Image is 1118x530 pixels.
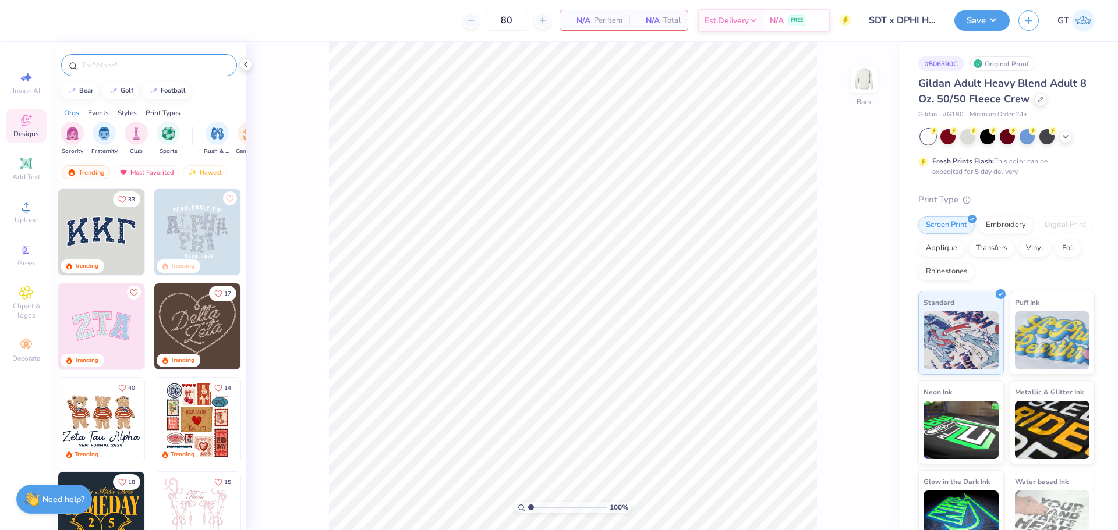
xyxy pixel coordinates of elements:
span: Metallic & Glitter Ink [1015,386,1084,398]
div: Trending [171,262,194,271]
span: Greek [17,258,36,268]
img: most_fav.gif [119,168,128,176]
button: Like [209,286,236,301]
span: Standard [924,296,954,308]
div: filter for Sports [157,122,180,156]
span: Clipart & logos [6,301,47,320]
img: 5ee11766-d822-42f5-ad4e-763472bf8dcf [144,283,230,369]
span: Gildan Adult Heavy Blend Adult 8 Oz. 50/50 Fleece Crew [918,76,1087,106]
div: This color can be expedited for 5 day delivery. [932,156,1075,177]
input: Untitled Design [860,9,946,32]
span: N/A [770,15,784,27]
input: – – [484,10,529,31]
input: Try "Alpha" [80,59,229,71]
div: Print Type [918,193,1095,207]
button: filter button [61,122,84,156]
img: edfb13fc-0e43-44eb-bea2-bf7fc0dd67f9 [144,189,230,275]
img: Fraternity Image [98,127,111,140]
div: Vinyl [1018,240,1051,257]
span: Est. Delivery [705,15,749,27]
span: Decorate [12,354,40,363]
img: trend_line.gif [149,87,158,94]
img: trending.gif [67,168,76,176]
div: Print Types [146,108,181,118]
span: Minimum Order: 24 + [970,110,1028,120]
img: trend_line.gif [109,87,118,94]
strong: Fresh Prints Flash: [932,156,994,166]
img: Puff Ink [1015,311,1090,369]
div: Digital Print [1037,216,1094,234]
div: golf [121,87,133,94]
button: Like [113,191,140,207]
span: 17 [224,291,231,297]
span: # G180 [943,110,964,120]
button: Like [209,474,236,490]
div: Most Favorited [114,165,179,179]
img: Back [852,67,876,91]
div: Orgs [64,108,79,118]
img: b0e5e834-c177-467b-9309-b33acdc40f03 [240,378,326,464]
img: Sorority Image [66,127,79,140]
div: filter for Club [125,122,148,156]
div: Trending [171,450,194,459]
img: a3f22b06-4ee5-423c-930f-667ff9442f68 [240,189,326,275]
img: Neon Ink [924,401,999,459]
div: Back [857,97,872,107]
div: Trending [62,165,110,179]
img: d12c9beb-9502-45c7-ae94-40b97fdd6040 [144,378,230,464]
button: filter button [125,122,148,156]
span: 18 [128,479,135,485]
button: filter button [157,122,180,156]
button: Like [127,286,141,300]
div: Foil [1055,240,1082,257]
span: N/A [636,15,660,27]
span: Gildan [918,110,937,120]
div: Embroidery [978,216,1034,234]
button: Like [113,474,140,490]
span: 40 [128,385,135,391]
div: Styles [118,108,137,118]
strong: Need help? [43,494,84,505]
span: Upload [15,215,38,225]
div: filter for Fraternity [91,122,118,156]
div: Original Proof [970,56,1035,71]
div: Trending [171,356,194,365]
img: 6de2c09e-6ade-4b04-8ea6-6dac27e4729e [154,378,240,464]
img: Newest.gif [188,168,197,176]
div: Rhinestones [918,263,975,280]
span: Neon Ink [924,386,952,398]
img: Rush & Bid Image [211,127,224,140]
span: FREE [791,16,803,24]
button: Like [209,380,236,396]
span: Glow in the Dark Ink [924,475,990,488]
span: 14 [224,385,231,391]
div: Trending [75,450,98,459]
button: golf [102,82,139,99]
span: Sorority [62,147,83,156]
span: Game Day [236,147,263,156]
div: filter for Game Day [236,122,263,156]
img: Gil Tec [1072,9,1095,32]
span: Club [130,147,143,156]
span: Total [663,15,681,27]
button: Like [113,380,140,396]
img: Sports Image [162,127,175,140]
div: bear [79,87,93,94]
img: 12710c6a-dcc0-49ce-8688-7fe8d5f96fe2 [154,283,240,369]
span: Sports [160,147,178,156]
span: 33 [128,197,135,202]
span: 15 [224,479,231,485]
span: Add Text [12,172,40,182]
div: Events [88,108,109,118]
img: trend_line.gif [68,87,77,94]
div: Screen Print [918,216,975,234]
div: # 506390C [918,56,964,71]
img: Club Image [130,127,143,140]
div: Trending [75,356,98,365]
div: Applique [918,240,965,257]
img: Metallic & Glitter Ink [1015,401,1090,459]
span: Puff Ink [1015,296,1039,308]
button: bear [61,82,98,99]
div: Newest [183,165,227,179]
div: Transfers [968,240,1015,257]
